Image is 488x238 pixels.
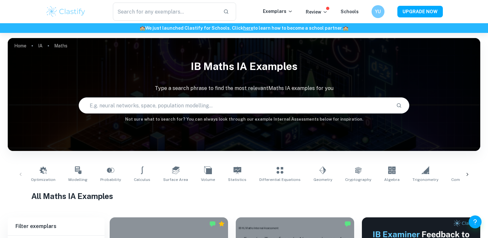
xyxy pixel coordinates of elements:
[140,25,145,31] span: 🏫
[372,5,384,18] button: YU
[384,177,400,183] span: Algebra
[113,3,218,21] input: Search for any exemplars...
[343,25,348,31] span: 🏫
[8,84,480,92] p: Type a search phrase to find the most relevant Maths IA examples for you
[306,8,328,15] p: Review
[68,177,87,183] span: Modelling
[134,177,150,183] span: Calculus
[344,221,351,227] img: Marked
[14,41,26,50] a: Home
[341,9,359,14] a: Schools
[397,6,443,17] button: UPGRADE NOW
[451,177,487,183] span: Complex Numbers
[8,116,480,123] h6: Not sure what to search for? You can always look through our example Internal Assessments below f...
[8,56,480,77] h1: IB Maths IA examples
[79,96,391,114] input: E.g. neural networks, space, population modelling...
[218,221,225,227] div: Premium
[314,177,332,183] span: Geometry
[31,177,55,183] span: Optimization
[8,217,105,235] h6: Filter exemplars
[45,5,86,18] img: Clastify logo
[263,8,293,15] p: Exemplars
[374,8,382,15] h6: YU
[228,177,246,183] span: Statistics
[259,177,301,183] span: Differential Equations
[201,177,215,183] span: Volume
[54,42,67,49] p: Maths
[413,177,438,183] span: Trigonometry
[100,177,121,183] span: Probability
[209,221,216,227] img: Marked
[393,100,404,111] button: Search
[469,215,482,228] button: Help and Feedback
[31,190,457,202] h1: All Maths IA Examples
[1,25,487,32] h6: We just launched Clastify for Schools. Click to learn how to become a school partner.
[38,41,43,50] a: IA
[243,25,253,31] a: here
[345,177,371,183] span: Cryptography
[163,177,188,183] span: Surface Area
